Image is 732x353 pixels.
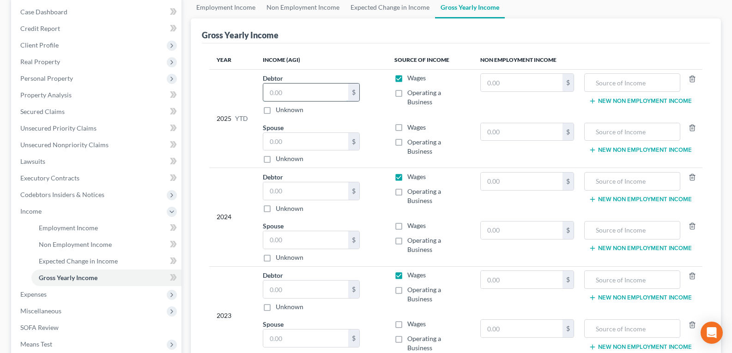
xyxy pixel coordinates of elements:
div: $ [563,221,574,239]
th: Income (AGI) [255,51,387,69]
a: Expected Change in Income [31,253,181,269]
label: Spouse [263,221,284,231]
span: Wages [407,221,426,229]
label: Debtor [263,270,283,280]
input: 0.00 [263,84,348,101]
span: Lawsuits [20,157,45,165]
span: Real Property [20,58,60,66]
span: Miscellaneous [20,307,61,315]
span: Expenses [20,290,47,298]
label: Unknown [276,302,303,311]
label: Spouse [263,319,284,329]
span: Operating a Business [407,236,441,253]
a: Unsecured Priority Claims [13,120,181,137]
div: $ [348,182,359,200]
input: 0.00 [263,231,348,249]
input: 0.00 [481,221,563,239]
a: Non Employment Income [31,236,181,253]
div: $ [563,173,574,190]
span: Case Dashboard [20,8,67,16]
span: SOFA Review [20,323,59,331]
a: SOFA Review [13,319,181,336]
span: Means Test [20,340,52,348]
input: 0.00 [481,74,563,91]
span: Wages [407,173,426,180]
span: YTD [235,114,248,123]
span: Wages [407,123,426,131]
input: Source of Income [589,173,675,190]
label: Debtor [263,73,283,83]
span: Client Profile [20,41,59,49]
input: 0.00 [481,123,563,141]
input: Source of Income [589,74,675,91]
input: Source of Income [589,320,675,337]
span: Operating a Business [407,187,441,204]
a: Lawsuits [13,153,181,170]
span: Wages [407,74,426,82]
a: Unsecured Nonpriority Claims [13,137,181,153]
span: Expected Change in Income [39,257,118,265]
div: $ [348,281,359,298]
input: 0.00 [481,271,563,288]
span: Non Employment Income [39,240,112,248]
div: Gross Yearly Income [202,30,278,41]
div: $ [348,231,359,249]
div: $ [348,84,359,101]
input: Source of Income [589,271,675,288]
span: Secured Claims [20,108,65,115]
input: 0.00 [263,329,348,347]
div: 2024 [217,172,248,262]
label: Unknown [276,253,303,262]
span: Personal Property [20,74,73,82]
div: Open Intercom Messenger [701,322,723,344]
a: Gross Yearly Income [31,269,181,286]
div: $ [348,329,359,347]
th: Non Employment Income [473,51,702,69]
a: Secured Claims [13,103,181,120]
span: Wages [407,320,426,328]
span: Gross Yearly Income [39,274,97,281]
input: 0.00 [263,182,348,200]
a: Employment Income [31,220,181,236]
label: Unknown [276,105,303,114]
span: Credit Report [20,24,60,32]
button: New Non Employment Income [589,294,692,301]
span: Operating a Business [407,335,441,352]
input: 0.00 [263,281,348,298]
input: Source of Income [589,221,675,239]
div: $ [348,133,359,150]
span: Operating a Business [407,138,441,155]
span: Executory Contracts [20,174,79,182]
a: Case Dashboard [13,4,181,20]
input: 0.00 [481,173,563,190]
label: Unknown [276,204,303,213]
span: Wages [407,271,426,279]
span: Income [20,207,42,215]
label: Spouse [263,123,284,132]
div: $ [563,123,574,141]
span: Unsecured Priority Claims [20,124,97,132]
div: $ [563,320,574,337]
label: Unknown [276,154,303,163]
input: 0.00 [481,320,563,337]
span: Employment Income [39,224,98,232]
span: Operating a Business [407,89,441,106]
div: $ [563,74,574,91]
button: New Non Employment Income [589,146,692,154]
input: 0.00 [263,133,348,150]
button: New Non Employment Income [589,343,692,351]
div: $ [563,271,574,288]
button: New Non Employment Income [589,245,692,252]
span: Unsecured Nonpriority Claims [20,141,109,149]
button: New Non Employment Income [589,97,692,105]
th: Year [209,51,255,69]
a: Credit Report [13,20,181,37]
th: Source of Income [387,51,473,69]
a: Property Analysis [13,87,181,103]
label: Debtor [263,172,283,182]
input: Source of Income [589,123,675,141]
a: Executory Contracts [13,170,181,186]
span: Operating a Business [407,286,441,303]
span: Property Analysis [20,91,72,99]
span: Codebtors Insiders & Notices [20,191,104,198]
